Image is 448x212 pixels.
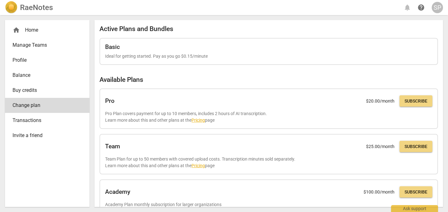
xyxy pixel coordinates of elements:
[5,128,89,143] a: Invite a friend
[366,98,395,104] p: $ 20.00 /month
[13,87,77,94] span: Buy credits
[99,76,438,84] h2: Available Plans
[5,23,89,38] div: Home
[5,83,89,98] a: Buy credits
[400,141,432,152] button: Subscribe
[405,98,427,104] span: Subscribe
[405,144,427,150] span: Subscribe
[13,132,77,139] span: Invite a friend
[191,118,205,123] a: Pricing
[400,186,432,198] button: Subscribe
[105,143,120,150] h2: Team
[432,2,443,13] button: SP
[5,53,89,68] a: Profile
[400,95,432,107] button: Subscribe
[13,26,20,34] span: home
[13,102,77,109] span: Change plan
[5,113,89,128] a: Transactions
[391,205,438,212] div: Ask support
[105,53,432,60] p: Ideal for getting started. Pay as you go $0.15/minute
[13,41,77,49] span: Manage Teams
[105,98,115,104] h2: Pro
[366,143,395,150] p: $ 25.00 /month
[5,38,89,53] a: Manage Teams
[105,44,120,50] h2: Basic
[364,189,395,195] p: $ 100.00 /month
[13,72,77,79] span: Balance
[105,110,432,123] p: Pro Plan covers payment for up to 10 members, includes 2 hours of AI transcription. Learn more ab...
[191,163,205,168] a: Pricing
[5,68,89,83] a: Balance
[5,98,89,113] a: Change plan
[13,117,77,124] span: Transactions
[417,4,425,11] span: help
[13,56,77,64] span: Profile
[105,156,432,169] p: Team Plan for up to 50 members with covered upload costs. Transcription minutes sold separately. ...
[405,189,427,195] span: Subscribe
[20,3,53,12] h2: RaeNotes
[5,1,53,14] a: LogoRaeNotes
[415,2,427,13] a: Help
[99,25,438,33] h2: Active Plans and Bundles
[13,26,77,34] div: Home
[105,188,130,195] h2: Academy
[5,1,18,14] img: Logo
